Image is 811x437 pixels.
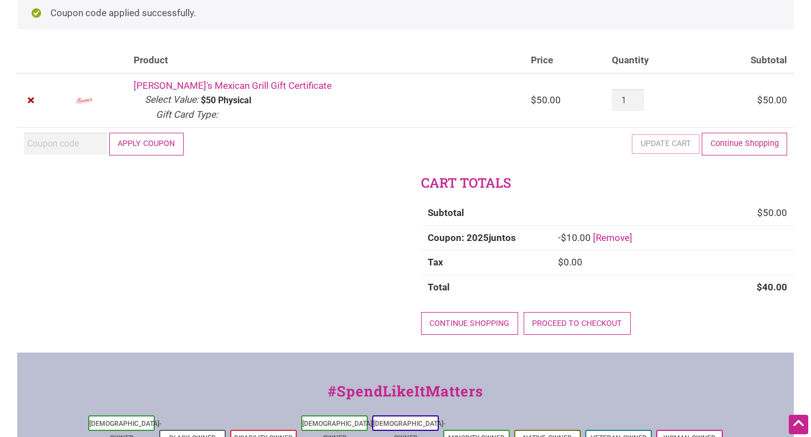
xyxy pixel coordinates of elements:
th: Total [421,275,551,300]
th: Quantity [605,48,700,73]
th: Subtotal [700,48,794,73]
bdi: 50.00 [757,207,787,218]
p: $50 [201,96,216,105]
span: $ [757,94,763,106]
a: Remove Rosita's Mexican Grill Gift Certificate from cart [24,93,38,108]
bdi: 50.00 [531,94,561,106]
a: Continue Shopping [702,133,787,155]
dt: Select Value: [145,93,199,107]
th: Product [127,48,524,73]
th: Price [524,48,605,73]
span: $ [757,282,762,293]
td: - [551,225,794,250]
h2: Cart totals [421,174,794,193]
th: Tax [421,250,551,275]
div: #SpendLikeItMatters [17,380,794,413]
th: Coupon: 2025juntos [421,225,551,250]
bdi: 50.00 [757,94,787,106]
dt: Gift Card Type: [156,108,218,122]
th: Subtotal [421,201,551,225]
input: Coupon code [24,133,107,154]
a: Continue shopping [421,312,518,335]
div: Scroll Back to Top [789,415,808,434]
p: Physical [218,96,251,105]
button: Apply coupon [109,133,184,155]
span: $ [561,232,566,243]
a: [PERSON_NAME]'s Mexican Grill Gift Certificate [134,80,332,91]
bdi: 40.00 [757,282,787,293]
span: 10.00 [561,232,591,243]
span: $ [757,207,763,218]
button: Update cart [632,134,700,153]
input: Product quantity [612,89,644,111]
img: Rosita's logo [75,92,93,109]
span: $ [531,94,536,106]
a: Remove 2025juntos coupon [593,232,632,243]
a: Proceed to checkout [524,312,631,335]
bdi: 0.00 [558,257,582,268]
span: $ [558,257,564,268]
